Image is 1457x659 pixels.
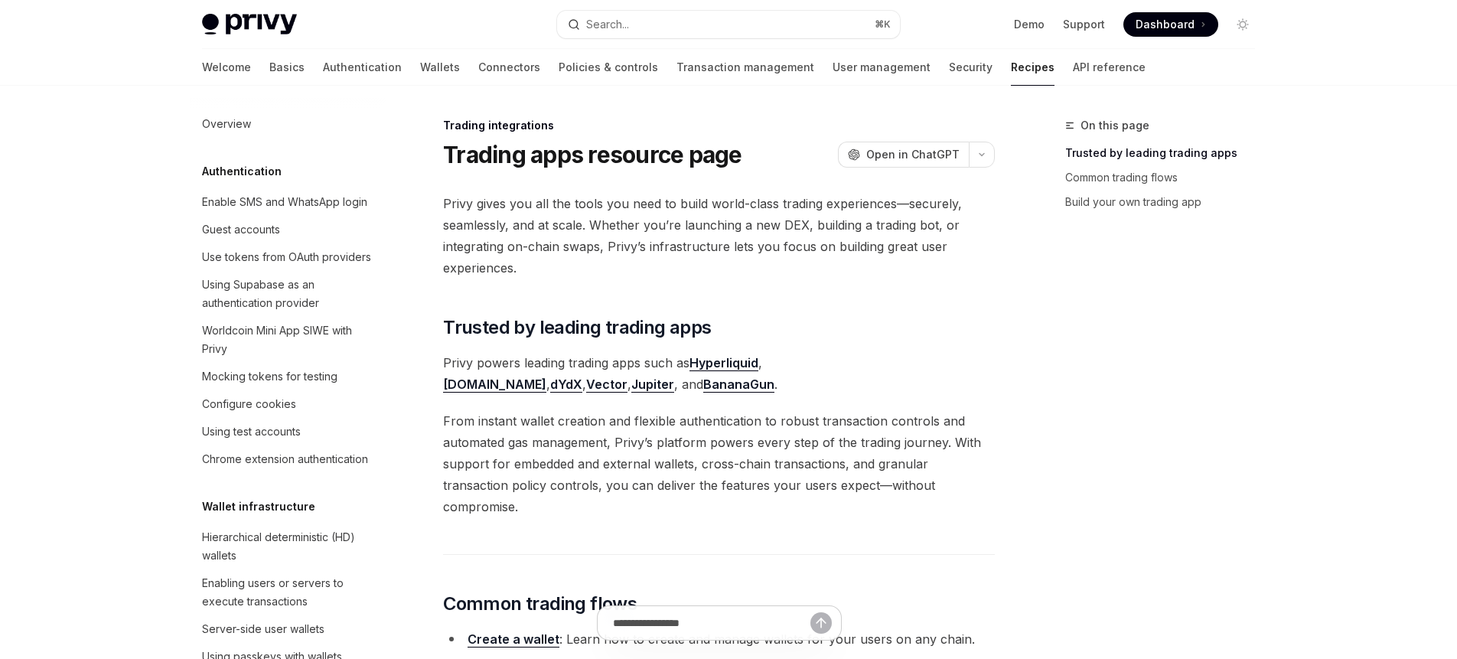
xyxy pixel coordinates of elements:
[202,321,376,358] div: Worldcoin Mini App SIWE with Privy
[1065,141,1267,165] a: Trusted by leading trading apps
[443,352,995,395] span: Privy powers leading trading apps such as , , , , , and .
[202,162,282,181] h5: Authentication
[443,315,711,340] span: Trusted by leading trading apps
[190,110,386,138] a: Overview
[190,271,386,317] a: Using Supabase as an authentication provider
[810,612,832,634] button: Send message
[190,216,386,243] a: Guest accounts
[866,147,960,162] span: Open in ChatGPT
[190,524,386,569] a: Hierarchical deterministic (HD) wallets
[1230,12,1255,37] button: Toggle dark mode
[689,355,758,371] a: Hyperliquid
[443,377,546,393] a: [DOMAIN_NAME]
[833,49,931,86] a: User management
[202,395,296,413] div: Configure cookies
[202,367,337,386] div: Mocking tokens for testing
[190,363,386,390] a: Mocking tokens for testing
[190,445,386,473] a: Chrome extension authentication
[1014,17,1045,32] a: Demo
[190,317,386,363] a: Worldcoin Mini App SIWE with Privy
[202,498,315,516] h5: Wallet infrastructure
[1136,17,1195,32] span: Dashboard
[190,390,386,418] a: Configure cookies
[190,243,386,271] a: Use tokens from OAuth providers
[202,193,367,211] div: Enable SMS and WhatsApp login
[586,15,629,34] div: Search...
[269,49,305,86] a: Basics
[443,410,995,517] span: From instant wallet creation and flexible authentication to robust transaction controls and autom...
[1065,165,1267,190] a: Common trading flows
[478,49,540,86] a: Connectors
[443,592,637,616] span: Common trading flows
[202,574,376,611] div: Enabling users or servers to execute transactions
[559,49,658,86] a: Policies & controls
[875,18,891,31] span: ⌘ K
[838,142,969,168] button: Open in ChatGPT
[631,377,674,393] a: Jupiter
[1123,12,1218,37] a: Dashboard
[190,418,386,445] a: Using test accounts
[1065,190,1267,214] a: Build your own trading app
[443,118,995,133] div: Trading integrations
[323,49,402,86] a: Authentication
[443,193,995,279] span: Privy gives you all the tools you need to build world-class trading experiences—securely, seamles...
[190,615,386,643] a: Server-side user wallets
[1081,116,1149,135] span: On this page
[1073,49,1146,86] a: API reference
[190,569,386,615] a: Enabling users or servers to execute transactions
[676,49,814,86] a: Transaction management
[202,115,251,133] div: Overview
[202,248,371,266] div: Use tokens from OAuth providers
[202,450,368,468] div: Chrome extension authentication
[202,220,280,239] div: Guest accounts
[1063,17,1105,32] a: Support
[1011,49,1054,86] a: Recipes
[550,377,582,393] a: dYdX
[202,276,376,312] div: Using Supabase as an authentication provider
[703,377,774,393] a: BananaGun
[202,620,324,638] div: Server-side user wallets
[190,188,386,216] a: Enable SMS and WhatsApp login
[202,14,297,35] img: light logo
[949,49,993,86] a: Security
[202,49,251,86] a: Welcome
[443,141,742,168] h1: Trading apps resource page
[586,377,627,393] a: Vector
[202,422,301,441] div: Using test accounts
[202,528,376,565] div: Hierarchical deterministic (HD) wallets
[420,49,460,86] a: Wallets
[557,11,900,38] button: Search...⌘K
